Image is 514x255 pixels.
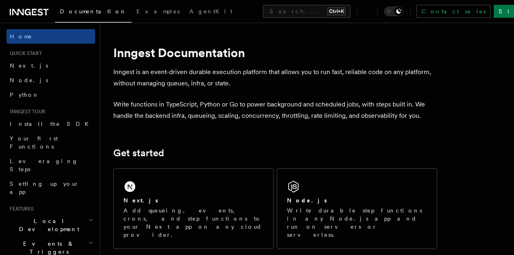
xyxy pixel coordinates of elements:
button: Toggle dark mode [384,6,404,16]
a: Setting up your app [6,176,95,199]
span: Python [10,91,39,98]
span: Your first Functions [10,135,58,150]
span: AgentKit [189,8,232,15]
a: Leveraging Steps [6,154,95,176]
a: Install the SDK [6,117,95,131]
p: Write durable step functions in any Node.js app and run on servers or serverless. [287,206,427,239]
a: Next.jsAdd queueing, events, crons, and step functions to your Next app on any cloud provider. [113,168,274,249]
span: Setting up your app [10,181,79,195]
span: Local Development [6,217,88,233]
span: Leveraging Steps [10,158,78,172]
span: Inngest tour [6,108,45,115]
a: Get started [113,147,164,159]
a: Python [6,87,95,102]
span: Examples [136,8,180,15]
span: Install the SDK [10,121,93,127]
p: Inngest is an event-driven durable execution platform that allows you to run fast, reliable code ... [113,66,437,89]
a: Your first Functions [6,131,95,154]
span: Documentation [60,8,127,15]
h2: Node.js [287,196,327,204]
span: Features [6,206,34,212]
a: Home [6,29,95,44]
p: Add queueing, events, crons, and step functions to your Next app on any cloud provider. [123,206,263,239]
button: Local Development [6,214,95,236]
a: Contact sales [416,5,491,18]
span: Quick start [6,50,42,57]
a: Examples [132,2,185,22]
a: Node.jsWrite durable step functions in any Node.js app and run on servers or serverless. [277,168,437,249]
button: Search...Ctrl+K [263,5,350,18]
a: AgentKit [185,2,237,22]
span: Home [10,32,32,40]
span: Node.js [10,77,48,83]
p: Write functions in TypeScript, Python or Go to power background and scheduled jobs, with steps bu... [113,99,437,121]
h2: Next.js [123,196,158,204]
kbd: Ctrl+K [327,7,346,15]
a: Node.js [6,73,95,87]
h1: Inngest Documentation [113,45,437,60]
a: Next.js [6,58,95,73]
span: Next.js [10,62,48,69]
a: Documentation [55,2,132,23]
